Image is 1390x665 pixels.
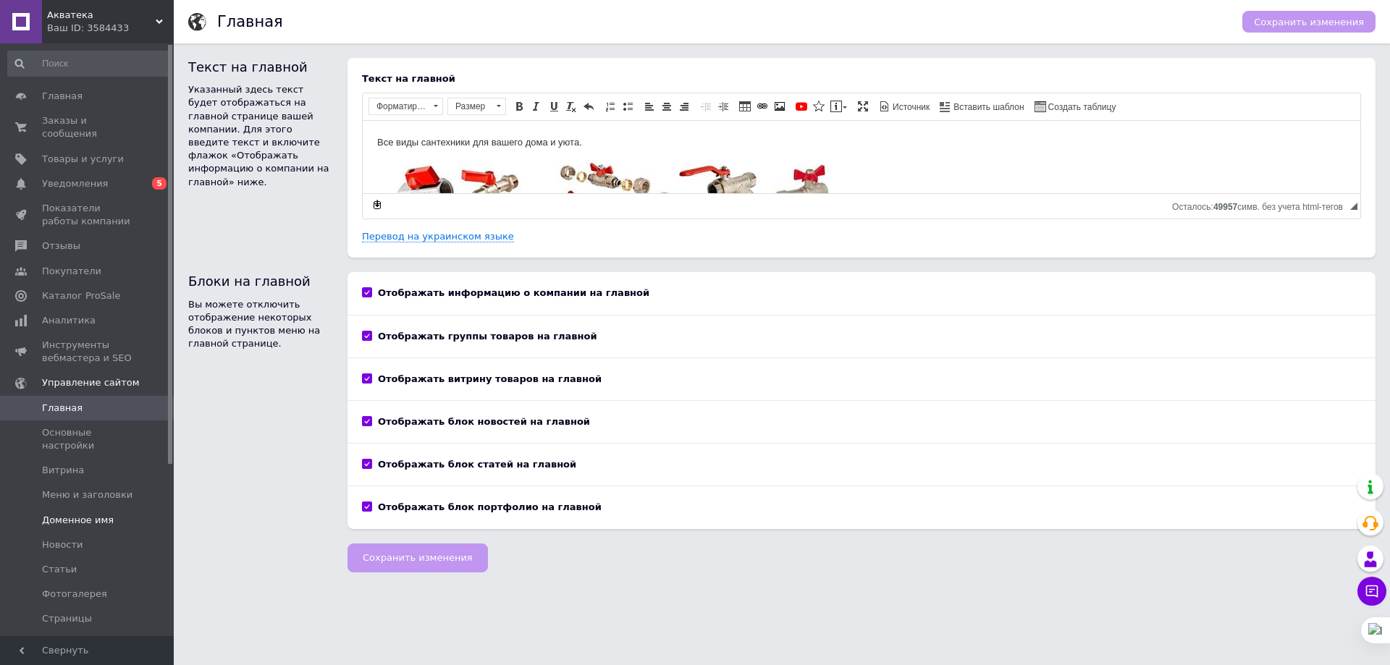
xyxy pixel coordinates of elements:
[188,83,333,189] p: Указанный здесь текст будет отображаться на главной странице вашей компании. Для этого введите те...
[47,9,156,22] span: Акватека
[378,331,597,342] b: Отображать группы товаров на главной
[1357,577,1386,606] button: Чат с покупателем
[754,98,770,114] a: Вставить/Редактировать ссылку (Ctrl+L)
[42,314,96,327] span: Аналитика
[546,98,562,114] a: Подчеркнутый (Ctrl+U)
[659,98,675,114] a: По центру
[368,98,443,115] a: Форматирование
[42,153,124,166] span: Товары и услуги
[42,612,92,625] span: Страницы
[938,98,1026,114] a: Вставить шаблон
[42,289,120,302] span: Каталог ProSale
[378,373,602,384] b: Отображать витрину товаров на главной
[7,51,171,77] input: Поиск
[528,98,544,114] a: Курсив (Ctrl+I)
[42,563,77,576] span: Статьи
[641,98,657,114] a: По левому краю
[42,538,83,551] span: Новости
[378,287,649,298] b: Отображать информацию о компании на главной
[217,13,283,30] h1: Главная
[47,22,174,35] div: Ваш ID: 3584433
[951,101,1024,114] span: Вставить шаблон
[793,98,809,114] a: Добавить видео с YouTube
[42,402,83,415] span: Главная
[581,98,597,114] a: Отменить (Ctrl+Z)
[42,240,80,253] span: Отзывы
[363,121,1360,193] iframe: Визуальный текстовый редактор, 2EA18AD8-76CC-4F0F-81CC-B14E38F45E7A
[42,339,134,365] span: Инструменты вебмастера и SEO
[42,90,83,103] span: Главная
[828,98,849,114] a: Вставить сообщение
[1213,202,1237,212] span: 49957
[378,501,602,512] b: Отображать блок портфолио на главной
[563,98,579,114] a: Убрать форматирование
[362,72,1361,85] div: Текст на главной
[1350,203,1357,210] span: Перетащите для изменения размера
[620,98,636,114] a: Вставить / удалить маркированный список
[42,588,107,601] span: Фотогалерея
[42,514,114,527] span: Доменное имя
[511,98,527,114] a: Полужирный (Ctrl+B)
[42,376,140,389] span: Управление сайтом
[890,101,930,114] span: Источник
[855,98,871,114] a: Развернуть
[42,114,134,140] span: Заказы и сообщения
[715,98,731,114] a: Увеличить отступ
[448,98,492,114] span: Размер
[42,464,84,477] span: Витрина
[42,265,101,278] span: Покупатели
[188,272,333,290] h2: Блоки на главной
[14,14,983,30] p: Все виды сантехники для вашего дома и уюта.
[362,231,514,242] a: Перевод на украинском языке
[42,488,132,501] span: Меню и заголовки
[1032,98,1119,114] a: Создать таблицу
[42,177,108,190] span: Уведомления
[1046,101,1116,114] span: Создать таблицу
[152,177,167,190] span: 5
[378,459,576,470] b: Отображать блок статей на главной
[369,197,385,213] a: Сделать резервную копию сейчас
[188,298,333,351] p: Вы можете отключить отображение некоторых блоков и пунктов меню на главной странице.
[1172,198,1350,212] div: Подсчет символов
[42,202,134,228] span: Показатели работы компании
[811,98,827,114] a: Вставить иконку
[14,14,983,171] body: Визуальный текстовый редактор, 2EA18AD8-76CC-4F0F-81CC-B14E38F45E7A
[602,98,618,114] a: Вставить / удалить нумерованный список
[447,98,506,115] a: Размер
[877,98,932,114] a: Источник
[772,98,788,114] a: Изображение
[698,98,714,114] a: Уменьшить отступ
[676,98,692,114] a: По правому краю
[369,98,429,114] span: Форматирование
[42,426,134,452] span: Основные настройки
[188,58,333,76] h2: Текст на главной
[378,416,590,427] b: Отображать блок новостей на главной
[737,98,753,114] a: Таблица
